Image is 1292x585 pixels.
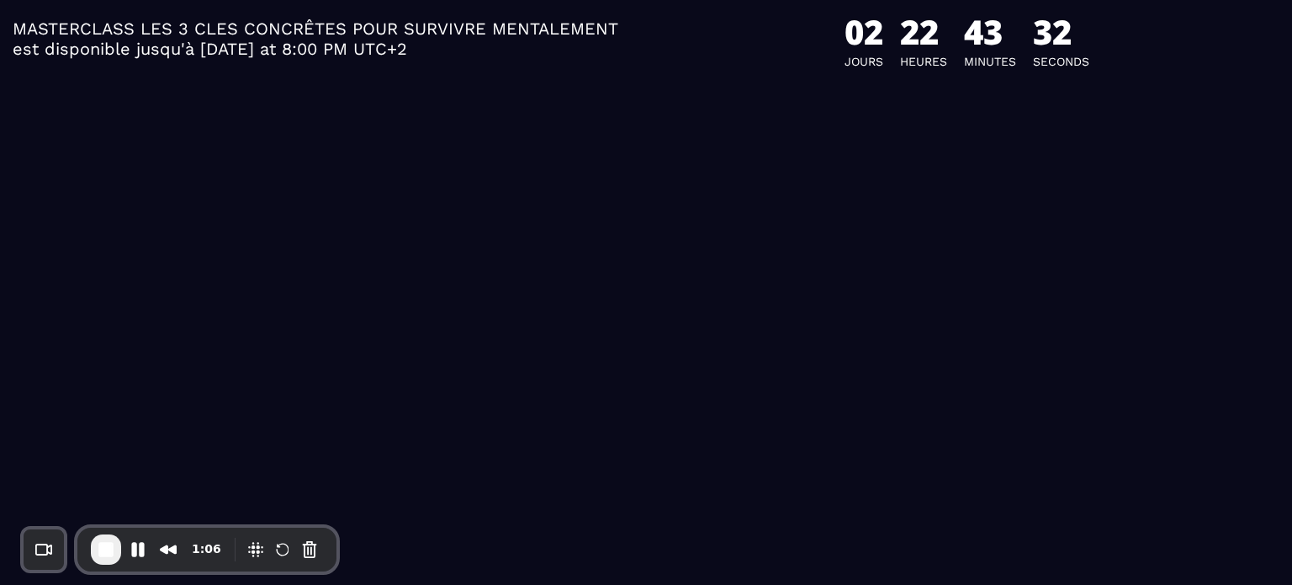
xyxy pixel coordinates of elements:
div: 22 [900,8,947,55]
div: 32 [1033,8,1089,55]
span: Seconds [1033,55,1089,68]
div: 02 [845,8,883,55]
span: Heures [900,55,947,68]
div: 43 [964,8,1016,55]
span: MASTERCLASS LES 3 CLES CONCRÊTES POUR SURVIVRE MENTALEMENT est disponible jusqu'à [DATE] at 8:00 ... [13,19,638,59]
span: Minutes [964,55,1016,68]
span: Jours [845,55,883,68]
